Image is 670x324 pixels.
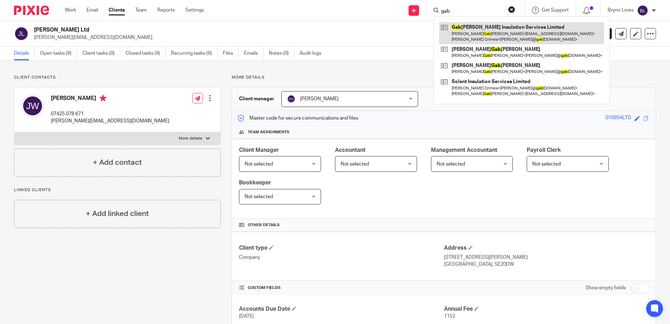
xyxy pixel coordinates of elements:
[508,6,515,13] button: Clear
[287,95,295,103] img: svg%3E
[239,244,444,252] h4: Client type
[245,162,273,167] span: Not selected
[269,47,294,60] a: Notes (0)
[437,162,465,167] span: Not selected
[14,26,29,41] img: svg%3E
[248,222,280,228] span: Other details
[431,147,497,153] span: Management Accountant
[65,7,76,14] a: Work
[440,8,504,15] input: Search
[444,261,649,268] p: [GEOGRAPHIC_DATA], SE20DW
[179,136,202,141] p: More details
[542,8,569,13] span: Get Support
[93,157,142,168] h4: + Add contact
[14,187,221,193] p: Linked clients
[239,314,254,319] span: [DATE]
[109,7,125,14] a: Clients
[239,254,444,261] p: Company
[21,95,44,117] img: svg%3E
[239,95,274,102] h3: Client manager
[637,5,648,16] img: svg%3E
[82,47,120,60] a: Client tasks (0)
[51,110,169,117] p: 07425 078 671
[341,162,369,167] span: Not selected
[14,6,49,15] img: Pixie
[532,162,561,167] span: Not selected
[223,47,239,60] a: Files
[34,26,455,34] h2: [PERSON_NAME] Ltd
[239,180,271,185] span: Bookkeeper
[444,244,649,252] h4: Address
[244,47,264,60] a: Emails
[239,147,279,153] span: Client Manager
[335,147,365,153] span: Accountant
[157,7,175,14] a: Reports
[444,254,649,261] p: [STREET_ADDRESS][PERSON_NAME]
[232,75,656,80] p: More details
[40,47,77,60] a: Open tasks (9)
[245,194,273,199] span: Not selected
[100,95,107,102] i: Primary
[51,95,169,103] h4: [PERSON_NAME]
[300,96,339,101] span: [PERSON_NAME]
[14,75,221,80] p: Client contacts
[586,284,626,291] label: Show empty fields
[239,285,444,291] h4: CUSTOM FIELDS
[87,7,98,14] a: Email
[171,47,218,60] a: Recurring tasks (6)
[51,117,169,124] p: [PERSON_NAME][EMAIL_ADDRESS][DOMAIN_NAME]
[239,305,444,313] h4: Accounts Due Date
[125,47,166,60] a: Closed tasks (9)
[606,114,631,122] div: 010954LTD
[237,115,358,122] p: Master code for secure communications and files
[248,129,289,135] span: Team assignments
[34,34,561,41] p: [PERSON_NAME][EMAIL_ADDRESS][DOMAIN_NAME]
[444,305,649,313] h4: Annual Fee
[14,47,35,60] a: Details
[86,208,149,219] h4: + Add linked client
[527,147,561,153] span: Payroll Clerk
[135,7,147,14] a: Team
[608,7,634,14] p: Brynn Lines
[300,47,327,60] a: Audit logs
[185,7,204,14] a: Settings
[444,314,455,319] span: 1152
